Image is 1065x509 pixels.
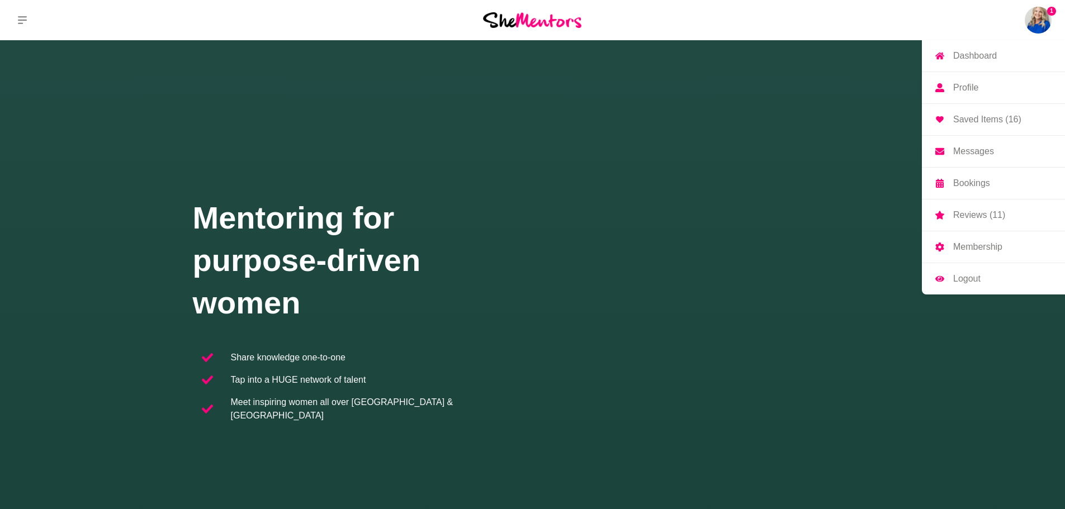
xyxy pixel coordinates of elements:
img: Charmaine Turner [1025,7,1052,34]
p: Membership [953,242,1002,251]
a: Bookings [922,168,1065,199]
p: Profile [953,83,978,92]
p: Tap into a HUGE network of talent [231,373,366,387]
p: Messages [953,147,994,156]
img: She Mentors Logo [483,12,581,27]
a: Dashboard [922,40,1065,72]
p: Reviews (11) [953,211,1005,220]
p: Bookings [953,179,990,188]
p: Logout [953,274,981,283]
h1: Mentoring for purpose-driven women [193,197,533,324]
a: Charmaine Turner1DashboardProfileSaved Items (16)MessagesBookingsReviews (11)MembershipLogout [1025,7,1052,34]
p: Saved Items (16) [953,115,1021,124]
a: Saved Items (16) [922,104,1065,135]
span: 1 [1047,7,1056,16]
p: Dashboard [953,51,997,60]
a: Profile [922,72,1065,103]
a: Messages [922,136,1065,167]
p: Meet inspiring women all over [GEOGRAPHIC_DATA] & [GEOGRAPHIC_DATA] [231,396,524,422]
a: Reviews (11) [922,199,1065,231]
p: Share knowledge one-to-one [231,351,345,364]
